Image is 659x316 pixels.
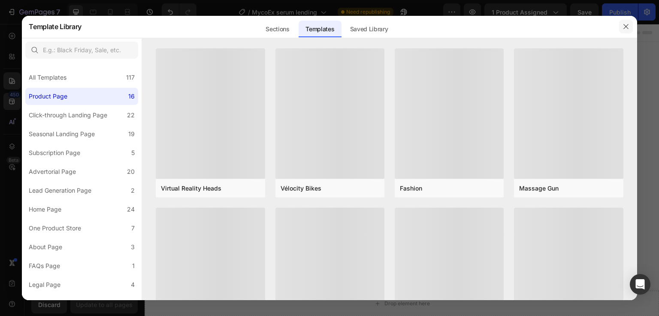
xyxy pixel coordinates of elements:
p: Preko 100.000 zadovoljnih korisnika [96,37,224,48]
div: Open Intercom Messenger [630,274,650,295]
div: Home Page [29,204,61,215]
div: Massage Gun [519,184,559,193]
div: Legal Page [29,280,60,290]
div: Virtual Reality Heads [161,184,221,193]
div: 4 [131,280,135,290]
div: 3 [131,242,135,252]
div: 117 [126,72,135,83]
div: Advertorial Page [29,167,76,177]
p: GET YOURS NOW [39,167,108,179]
div: 22 [127,110,135,120]
input: E.g.: Black Friday, Sale, etc. [25,42,138,59]
div: 1 [132,261,135,271]
h1: Rich Text Editor. Editing area: main [9,58,278,147]
p: Sleepy [9,181,505,200]
div: 19 [128,129,135,139]
div: 24 [127,204,135,215]
div: Sections [259,21,296,38]
div: Vélocity Bikes [281,184,321,193]
div: 2 [131,185,135,196]
div: Contact Page [29,298,67,309]
div: Saved Library [343,21,395,38]
div: 2 [131,298,135,309]
div: Rich Text Editor. Editing area: main [95,36,225,49]
div: Subscription Page [29,148,80,158]
div: Templates [299,21,341,38]
div: 20 [127,167,135,177]
img: gempages_580060174794883605-30cccb57-0ce8-4627-9828-532652091cc3.png [228,263,287,290]
div: All Templates [29,72,67,83]
div: Lead Generation Page [29,185,91,196]
div: 7 [131,223,135,233]
img: gempages_580060174794883605-8624bfec-3a5f-4b58-8c23-f3636dcd6374.png [387,266,464,286]
p: As Featured In [9,232,505,249]
div: Drop element here [240,276,285,283]
h2: Template Library [29,15,82,38]
div: Product Page [29,91,67,101]
div: FAQs Page [29,261,60,271]
div: One Product Store [29,223,81,233]
div: 5 [131,148,135,158]
p: SERUM ZA SUZBIJANJE GLJIVICA BROJ 1 U [GEOGRAPHIC_DATA] [9,59,277,146]
div: Click-through Landing Page [29,110,107,120]
div: Seasonal Landing Page [29,129,95,139]
div: About Page [29,242,62,252]
div: Fashion [400,184,422,193]
div: 16 [128,91,135,101]
a: GET YOURS NOW [9,157,138,188]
